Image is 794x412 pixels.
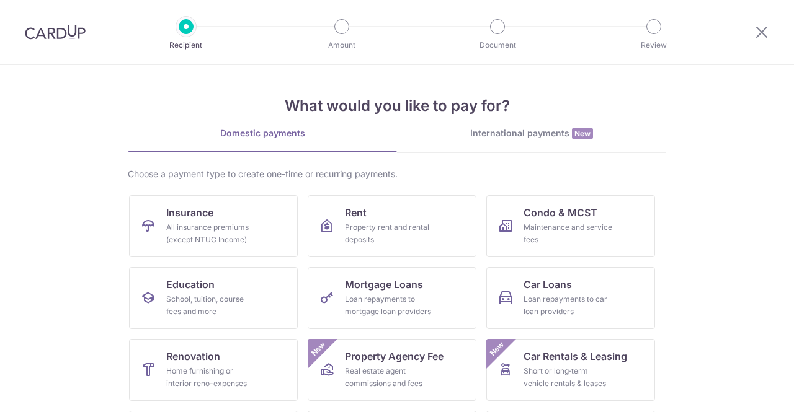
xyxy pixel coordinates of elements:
div: Domestic payments [128,127,397,139]
a: Car Rentals & LeasingShort or long‑term vehicle rentals & leasesNew [486,339,655,401]
h4: What would you like to pay for? [128,95,666,117]
span: Car Rentals & Leasing [524,349,627,364]
div: All insurance premiums (except NTUC Income) [166,221,256,246]
div: International payments [397,127,666,140]
a: Mortgage LoansLoan repayments to mortgage loan providers [308,267,476,329]
span: New [487,339,507,359]
div: Choose a payment type to create one-time or recurring payments. [128,168,666,180]
div: Real estate agent commissions and fees [345,365,434,390]
span: New [572,128,593,139]
iframe: Opens a widget where you can find more information [715,375,782,406]
div: School, tuition, course fees and more [166,293,256,318]
span: Rent [345,205,367,220]
div: Maintenance and service fees [524,221,613,246]
div: Loan repayments to mortgage loan providers [345,293,434,318]
a: Condo & MCSTMaintenance and service fees [486,195,655,257]
span: Insurance [166,205,213,220]
span: New [308,339,329,359]
div: Loan repayments to car loan providers [524,293,613,318]
p: Review [608,39,700,51]
p: Document [452,39,543,51]
p: Recipient [140,39,232,51]
img: CardUp [25,25,86,40]
span: Car Loans [524,277,572,292]
a: Car LoansLoan repayments to car loan providers [486,267,655,329]
div: Home furnishing or interior reno-expenses [166,365,256,390]
div: Property rent and rental deposits [345,221,434,246]
a: Property Agency FeeReal estate agent commissions and feesNew [308,339,476,401]
span: Condo & MCST [524,205,597,220]
p: Amount [296,39,388,51]
a: RentProperty rent and rental deposits [308,195,476,257]
a: RenovationHome furnishing or interior reno-expenses [129,339,298,401]
a: InsuranceAll insurance premiums (except NTUC Income) [129,195,298,257]
div: Short or long‑term vehicle rentals & leases [524,365,613,390]
span: Mortgage Loans [345,277,423,292]
a: EducationSchool, tuition, course fees and more [129,267,298,329]
span: Renovation [166,349,220,364]
span: Property Agency Fee [345,349,444,364]
span: Education [166,277,215,292]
